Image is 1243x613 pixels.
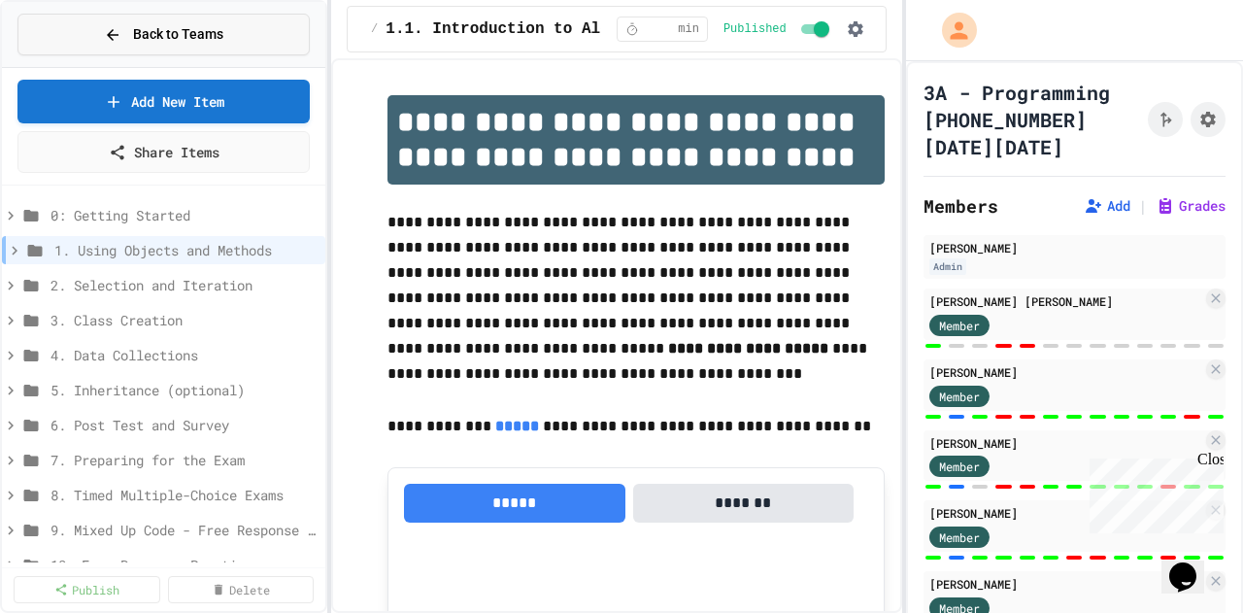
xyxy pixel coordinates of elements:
[939,458,980,475] span: Member
[50,205,318,225] span: 0: Getting Started
[939,528,980,546] span: Member
[50,450,318,470] span: 7. Preparing for the Exam
[1148,102,1183,137] button: Click to see fork details
[924,192,998,220] h2: Members
[17,14,310,55] button: Back to Teams
[1082,451,1224,533] iframe: chat widget
[386,17,936,41] span: 1.1. Introduction to Algorithms, Programming, and Compilers
[133,24,223,45] span: Back to Teams
[929,292,1202,310] div: [PERSON_NAME] [PERSON_NAME]
[50,310,318,330] span: 3. Class Creation
[17,131,310,173] a: Share Items
[929,258,966,275] div: Admin
[929,363,1202,381] div: [PERSON_NAME]
[50,345,318,365] span: 4. Data Collections
[1156,196,1226,216] button: Grades
[723,17,833,41] div: Content is published and visible to students
[929,575,1202,593] div: [PERSON_NAME]
[50,555,318,575] span: 10. Free Response Practice
[1191,102,1226,137] button: Assignment Settings
[8,8,134,123] div: Chat with us now!Close
[678,21,699,37] span: min
[924,79,1140,160] h1: 3A - Programming [PHONE_NUMBER][DATE][DATE]
[14,576,160,603] a: Publish
[939,317,980,334] span: Member
[54,240,318,260] span: 1. Using Objects and Methods
[1161,535,1224,594] iframe: chat widget
[929,504,1202,522] div: [PERSON_NAME]
[50,415,318,435] span: 6. Post Test and Survey
[371,21,378,37] span: /
[922,8,982,52] div: My Account
[1138,194,1148,218] span: |
[939,388,980,405] span: Member
[50,275,318,295] span: 2. Selection and Iteration
[50,380,318,400] span: 5. Inheritance (optional)
[50,485,318,505] span: 8. Timed Multiple-Choice Exams
[929,434,1202,452] div: [PERSON_NAME]
[723,21,787,37] span: Published
[1084,196,1130,216] button: Add
[17,80,310,123] a: Add New Item
[929,239,1220,256] div: [PERSON_NAME]
[50,520,318,540] span: 9. Mixed Up Code - Free Response Practice
[168,576,315,603] a: Delete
